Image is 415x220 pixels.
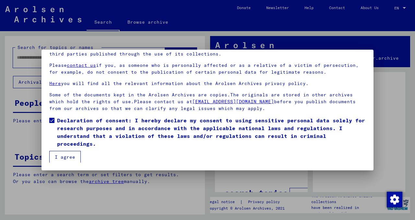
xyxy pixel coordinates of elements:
p: you will find all the relevant information about the Arolsen Archives privacy policy. [49,80,366,87]
p: Please if you, as someone who is personally affected or as a relative of a victim of persecution,... [49,62,366,76]
a: [EMAIL_ADDRESS][DOMAIN_NAME] [192,99,274,104]
span: Declaration of consent: I hereby declare my consent to using sensitive personal data solely for r... [57,116,366,148]
p: Some of the documents kept in the Arolsen Archives are copies.The originals are stored in other a... [49,92,366,112]
button: I agree [49,151,81,163]
a: Here [49,80,61,86]
a: contact us [67,62,96,68]
img: Change consent [387,192,402,207]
